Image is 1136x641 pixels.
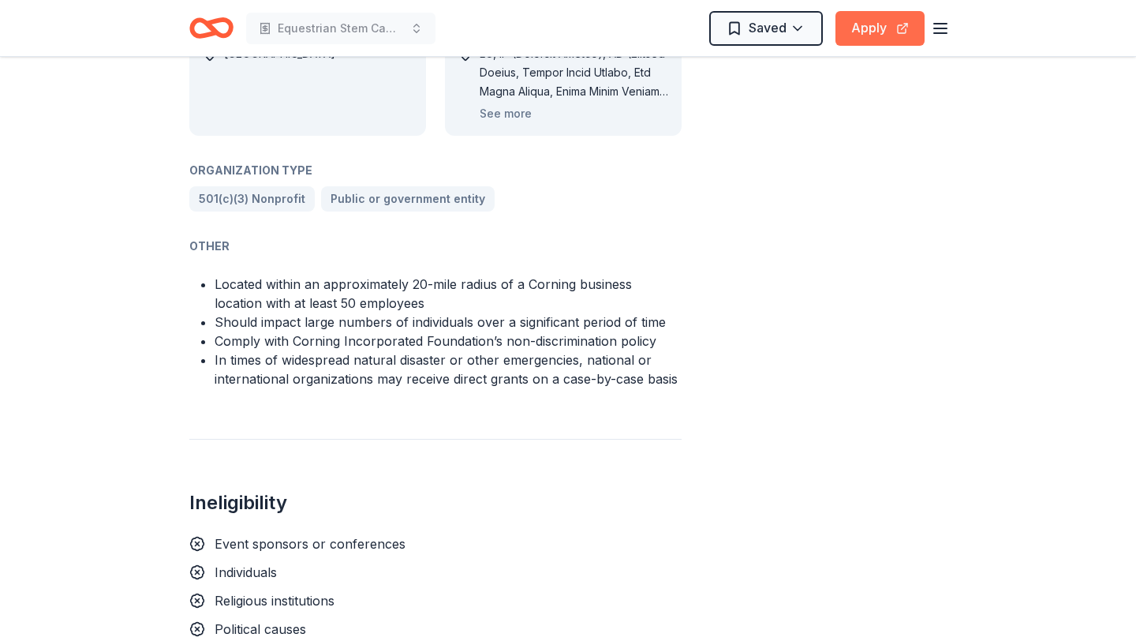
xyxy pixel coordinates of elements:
button: Saved [709,11,823,46]
li: Comply with Corning Incorporated Foundation’s non-discrimination policy [215,332,682,350]
div: LO, IP (Dolorsit Ametco), AD (Elitsed Doeius, Tempor Incid Utlabo, Etd Magna Aliqua, Enima Minim ... [480,44,669,101]
span: Event sponsors or conferences [215,536,405,552]
span: Religious institutions [215,593,334,609]
li: Located within an approximately 20-mile radius of a Corning business location with at least 50 em... [215,275,682,313]
span: Political causes [215,621,306,637]
a: Public or government entity [321,186,495,212]
span: Equestrian Stem Camp for Deaf/Hard of Hearing Kids and Their Siblings [278,19,404,38]
h2: Ineligibility [189,490,682,515]
button: Equestrian Stem Camp for Deaf/Hard of Hearing Kids and Their Siblings [246,13,435,44]
span: Individuals [215,564,277,580]
button: See more [480,104,532,123]
li: In times of widespread natural disaster or other emergencies, national or international organizat... [215,350,682,388]
li: Should impact large numbers of individuals over a significant period of time [215,313,682,332]
a: 501(c)(3) Nonprofit [189,186,315,212]
button: Apply [835,11,925,46]
span: 501(c)(3) Nonprofit [199,189,305,208]
div: Organization Type [189,161,682,180]
span: Public or government entity [331,189,485,208]
a: Home [189,9,234,47]
div: [GEOGRAPHIC_DATA] [224,44,335,123]
span: Saved [749,17,787,38]
div: Other [189,237,682,256]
